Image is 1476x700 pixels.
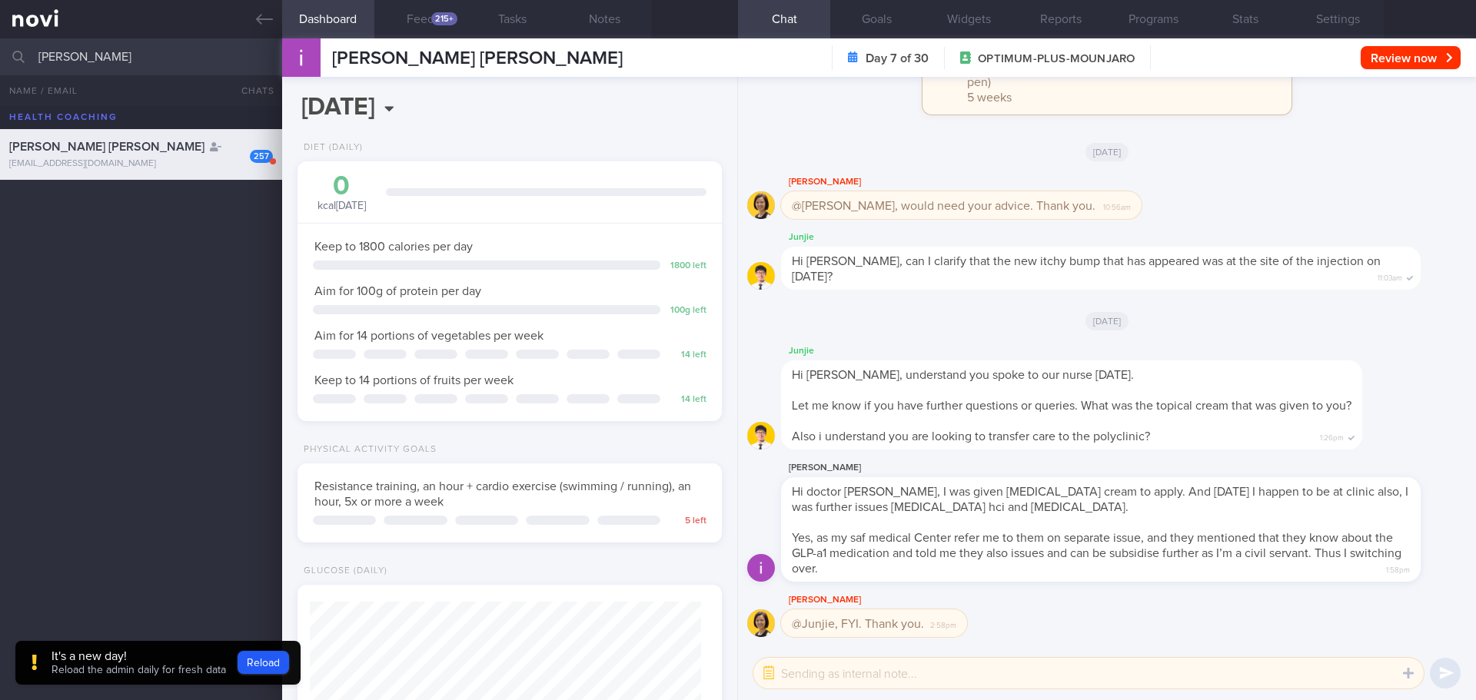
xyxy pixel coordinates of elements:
[792,430,1150,443] span: Also i understand you are looking to transfer care to the polyclinic?
[1386,561,1410,576] span: 1:58pm
[668,394,706,406] div: 14 left
[668,516,706,527] div: 5 left
[298,566,387,577] div: Glucose (Daily)
[792,369,1134,381] span: Hi [PERSON_NAME], understand you spoke to our nurse [DATE].
[314,241,473,253] span: Keep to 1800 calories per day
[332,49,623,68] span: [PERSON_NAME] [PERSON_NAME]
[1361,46,1461,69] button: Review now
[1085,143,1129,161] span: [DATE]
[668,260,706,272] div: 1800 left
[238,651,289,674] button: Reload
[781,173,1188,191] div: [PERSON_NAME]
[930,616,956,631] span: 2:58pm
[431,12,457,25] div: 215+
[52,649,226,664] div: It's a new day!
[313,173,371,200] div: 0
[792,400,1351,412] span: Let me know if you have further questions or queries. What was the topical cream that was given t...
[781,342,1408,360] div: Junjie
[298,142,363,154] div: Diet (Daily)
[9,158,273,170] div: [EMAIL_ADDRESS][DOMAIN_NAME]
[221,75,282,106] button: Chats
[52,665,226,675] span: Reload the admin daily for fresh data
[792,486,1408,513] span: Hi doctor [PERSON_NAME], I was given [MEDICAL_DATA] cream to apply. And [DATE] I happen to be at ...
[314,285,481,297] span: Aim for 100g of protein per day
[792,618,924,630] span: @Junjie, FYI. Thank you.
[1378,269,1402,284] span: 11:03am
[668,305,706,317] div: 100 g left
[781,459,1467,477] div: [PERSON_NAME]
[9,141,204,153] span: [PERSON_NAME] [PERSON_NAME]
[314,330,544,342] span: Aim for 14 portions of vegetables per week
[298,444,437,456] div: Physical Activity Goals
[781,591,1013,609] div: [PERSON_NAME]
[866,51,929,66] strong: Day 7 of 30
[978,51,1135,67] span: OPTIMUM-PLUS-MOUNJARO
[313,173,371,214] div: kcal [DATE]
[1320,429,1344,443] span: 1:26pm
[668,350,706,361] div: 14 left
[967,91,1012,104] span: 5 weeks
[781,228,1467,247] div: Junjie
[792,532,1401,575] span: Yes, as my saf medical Center refer me to them on separate issue, and they mentioned that they kn...
[314,480,691,508] span: Resistance training, an hour + cardio exercise (swimming / running), an hour, 5x or more a week
[792,200,1095,212] span: @[PERSON_NAME], would need your advice. Thank you.
[250,150,273,163] div: 257
[314,374,514,386] span: Keep to 14 portions of fruits per week
[1085,312,1129,330] span: [DATE]
[1103,198,1131,213] span: 10:56am
[792,255,1381,283] span: Hi [PERSON_NAME], can I clarify that the new itchy bump that has appeared was at the site of the ...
